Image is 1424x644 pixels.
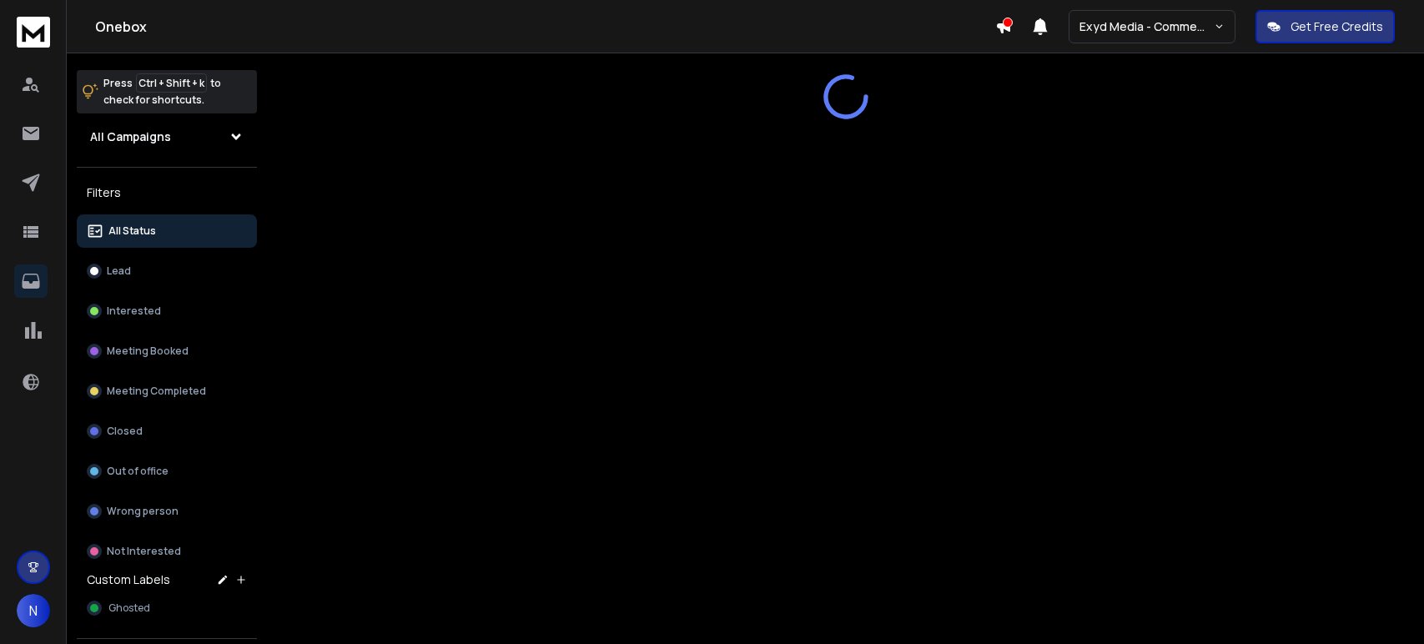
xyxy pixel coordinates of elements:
button: Lead [77,254,257,288]
button: Interested [77,294,257,328]
button: N [17,594,50,627]
button: Wrong person [77,495,257,528]
img: logo [17,17,50,48]
h3: Custom Labels [87,571,170,588]
h3: Filters [77,181,257,204]
p: Not Interested [107,545,181,558]
p: Lead [107,264,131,278]
span: Ghosted [108,601,150,615]
button: All Status [77,214,257,248]
p: Get Free Credits [1291,18,1383,35]
p: Exyd Media - Commercial Cleaning [1079,18,1214,35]
p: Meeting Booked [107,345,189,358]
p: Interested [107,304,161,318]
button: Ghosted [77,591,257,625]
button: Not Interested [77,535,257,568]
button: Closed [77,415,257,448]
p: Meeting Completed [107,385,206,398]
button: Get Free Credits [1255,10,1395,43]
p: Closed [107,425,143,438]
p: All Status [108,224,156,238]
h1: Onebox [95,17,995,37]
span: Ctrl + Shift + k [136,73,207,93]
button: Out of office [77,455,257,488]
button: Meeting Completed [77,375,257,408]
p: Out of office [107,465,169,478]
button: All Campaigns [77,120,257,153]
p: Press to check for shortcuts. [103,75,221,108]
p: Wrong person [107,505,179,518]
button: Meeting Booked [77,335,257,368]
h1: All Campaigns [90,128,171,145]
